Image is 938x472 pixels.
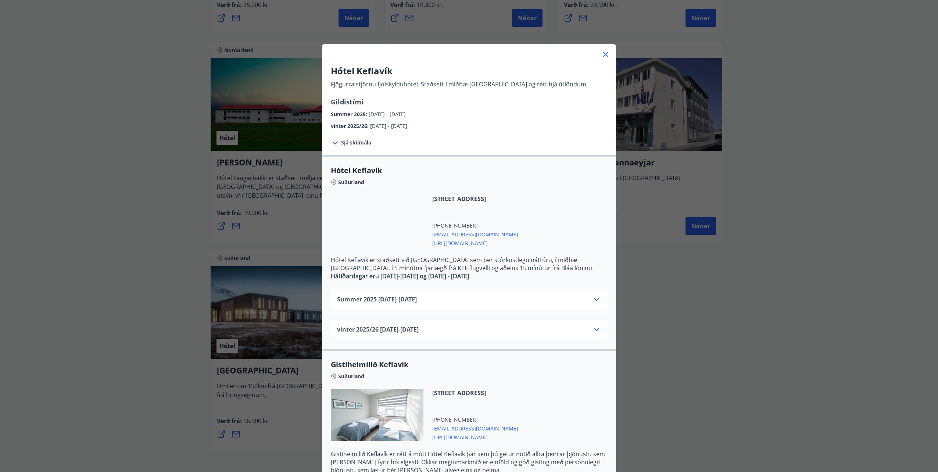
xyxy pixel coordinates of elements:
span: [URL][DOMAIN_NAME] [432,238,518,247]
h3: Hótel Keflavík [331,65,586,77]
span: vinter 2025/26 [DATE] - [DATE] [337,325,419,334]
span: [PHONE_NUMBER] [432,416,518,423]
span: vinter 2025/26 : [331,122,370,129]
strong: Hátíðardagar eru [DATE]-[DATE] og [DATE] - [DATE] [331,272,469,280]
span: Sjá skilmála [341,139,371,146]
span: [STREET_ADDRESS] [432,389,518,397]
span: [EMAIL_ADDRESS][DOMAIN_NAME] [432,423,518,432]
span: Summer 2025 [DATE] - [DATE] [337,295,417,304]
span: [DATE] - [DATE] [369,111,406,118]
span: [PHONE_NUMBER] [432,222,518,229]
span: [EMAIL_ADDRESS][DOMAIN_NAME] [432,229,518,238]
span: Summer 2025 : [331,111,369,118]
p: Fjögurra stjörnu fjölskylduhótel. Staðsett í miðbæ [GEOGRAPHIC_DATA] og rétt hjá útlöndum [331,80,586,88]
span: [STREET_ADDRESS] [432,195,518,203]
span: Gistiheimilið Keflavík [331,360,607,370]
span: [URL][DOMAIN_NAME] [432,432,518,441]
span: Gildistími [331,97,364,106]
span: Suðurland [338,179,364,186]
span: Suðurland [338,373,364,380]
span: Hótel Keflavík [331,165,607,176]
p: Hótel Keflavík er staðsett við [GEOGRAPHIC_DATA] sem ber stórkostlegu náttúru, í miðbæ [GEOGRAPHI... [331,256,607,272]
span: [DATE] - [DATE] [370,122,407,129]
